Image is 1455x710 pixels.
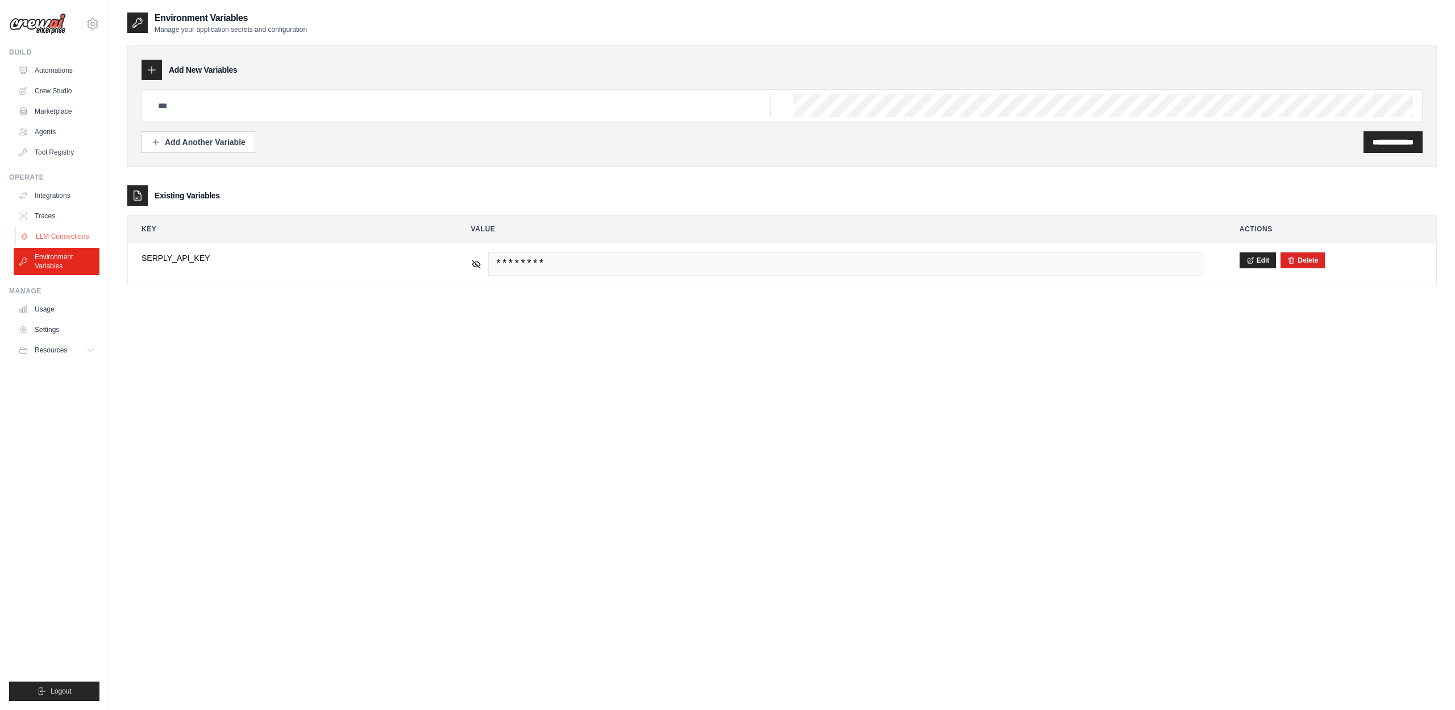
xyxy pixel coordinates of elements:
a: Marketplace [14,102,99,121]
button: Edit [1240,252,1277,268]
h3: Add New Variables [169,64,238,76]
a: LLM Connections [15,227,101,246]
div: Operate [9,173,99,182]
div: Manage [9,287,99,296]
span: SERPLY_API_KEY [142,252,435,264]
a: Tool Registry [14,143,99,161]
a: Integrations [14,186,99,205]
img: Logo [9,13,66,35]
th: Actions [1226,215,1436,243]
a: Crew Studio [14,82,99,100]
h3: Existing Variables [155,190,220,201]
span: Resources [35,346,67,355]
div: Build [9,48,99,57]
a: Automations [14,61,99,80]
a: Environment Variables [14,248,99,275]
th: Value [458,215,1217,243]
div: Add Another Variable [151,136,246,148]
a: Usage [14,300,99,318]
p: Manage your application secrets and configuration [155,25,307,34]
button: Add Another Variable [142,131,255,153]
button: Logout [9,682,99,701]
a: Agents [14,123,99,141]
button: Delete [1287,256,1318,265]
h2: Environment Variables [155,11,307,25]
th: Key [128,215,448,243]
button: Resources [14,341,99,359]
a: Traces [14,207,99,225]
a: Settings [14,321,99,339]
span: Logout [51,687,72,696]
